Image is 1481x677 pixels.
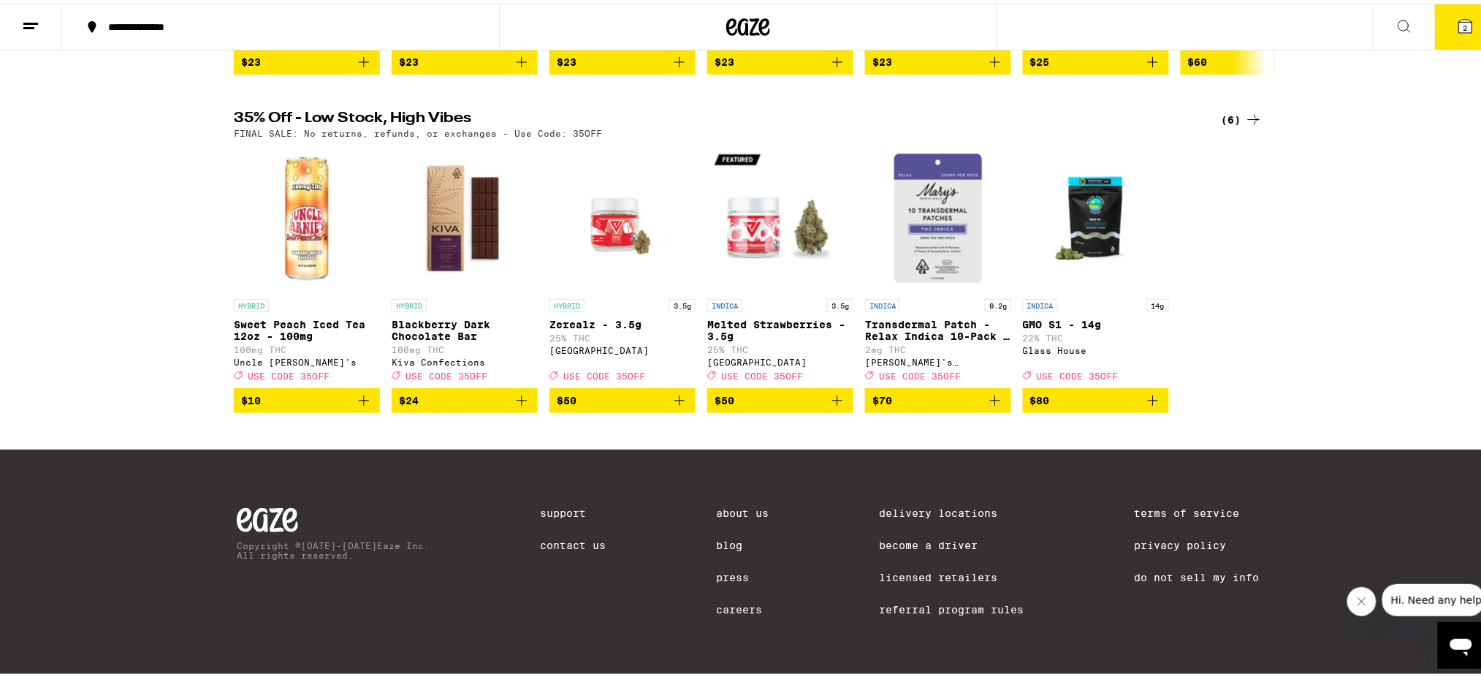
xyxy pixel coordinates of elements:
[549,330,696,340] p: 25% THC
[1023,330,1169,340] p: 22% THC
[248,368,330,377] span: USE CODE 35OFF
[392,316,538,339] p: Blackberry Dark Chocolate Bar
[717,601,769,613] a: Careers
[880,569,1024,580] a: Licensed Retailers
[392,385,538,409] button: Add to bag
[1023,142,1169,385] a: Open page for GMO S1 - 14g from Glass House
[241,391,261,403] span: $10
[880,601,1024,613] a: Referral Program Rules
[549,46,696,71] button: Add to bag
[557,391,576,403] span: $50
[392,142,538,385] a: Open page for Blackberry Dark Chocolate Bar from Kiva Confections
[1188,53,1208,64] span: $60
[872,391,892,403] span: $70
[865,385,1011,409] button: Add to bag
[540,537,606,548] a: Contact Us
[1030,391,1050,403] span: $80
[392,342,538,352] p: 100mg THC
[557,53,576,64] span: $23
[549,142,696,385] a: Open page for Zerealz - 3.5g from Ember Valley
[1023,343,1169,352] div: Glass House
[865,46,1011,71] button: Add to bag
[1222,107,1263,125] a: (6)
[1463,20,1468,29] span: 2
[234,385,380,409] button: Add to bag
[1135,504,1260,516] a: Terms of Service
[715,391,734,403] span: $50
[1181,46,1327,71] button: Add to bag
[234,142,380,288] img: Uncle Arnie's - Sweet Peach Iced Tea 12oz - 100mg
[392,142,538,288] img: Kiva Confections - Blackberry Dark Chocolate Bar
[865,295,900,309] p: INDICA
[865,142,1011,288] img: Mary's Medicinals - Transdermal Patch - Relax Indica 10-Pack - 200mg
[392,355,538,364] div: Kiva Confections
[669,295,696,309] p: 3.5g
[865,342,1011,352] p: 2mg THC
[540,504,606,516] a: Support
[715,53,734,64] span: $23
[1135,537,1260,548] a: Privacy Policy
[872,53,892,64] span: $23
[241,53,261,64] span: $23
[1347,583,1377,613] iframe: Close message
[721,368,803,377] span: USE CODE 35OFF
[880,504,1024,516] a: Delivery Locations
[1030,53,1050,64] span: $25
[865,355,1011,364] div: [PERSON_NAME]'s Medicinals
[707,342,853,352] p: 25% THC
[234,342,380,352] p: 100mg THC
[234,316,380,339] p: Sweet Peach Iced Tea 12oz - 100mg
[985,295,1011,309] p: 0.2g
[1023,46,1169,71] button: Add to bag
[549,142,696,288] img: Ember Valley - Zerealz - 3.5g
[707,385,853,409] button: Add to bag
[1023,295,1058,309] p: INDICA
[1023,385,1169,409] button: Add to bag
[234,107,1191,125] h2: 35% Off - Low Stock, High Vibes
[717,537,769,548] a: Blog
[549,295,585,309] p: HYBRID
[549,343,696,352] div: [GEOGRAPHIC_DATA]
[707,142,853,288] img: Ember Valley - Melted Strawberries - 3.5g
[707,316,853,339] p: Melted Strawberries - 3.5g
[237,538,430,557] p: Copyright © [DATE]-[DATE] Eaze Inc. All rights reserved.
[880,537,1024,548] a: Become a Driver
[234,46,380,71] button: Add to bag
[234,355,380,364] div: Uncle [PERSON_NAME]'s
[865,316,1011,339] p: Transdermal Patch - Relax Indica 10-Pack - 200mg
[717,569,769,580] a: Press
[707,142,853,385] a: Open page for Melted Strawberries - 3.5g from Ember Valley
[1023,142,1169,288] img: Glass House - GMO S1 - 14g
[406,368,487,377] span: USE CODE 35OFF
[563,368,645,377] span: USE CODE 35OFF
[399,391,419,403] span: $24
[9,10,105,22] span: Hi. Need any help?
[717,504,769,516] a: About Us
[827,295,853,309] p: 3.5g
[1147,295,1169,309] p: 14g
[707,295,742,309] p: INDICA
[707,46,853,71] button: Add to bag
[1037,368,1119,377] span: USE CODE 35OFF
[234,142,380,385] a: Open page for Sweet Peach Iced Tea 12oz - 100mg from Uncle Arnie's
[392,46,538,71] button: Add to bag
[549,316,696,328] p: Zerealz - 3.5g
[865,142,1011,385] a: Open page for Transdermal Patch - Relax Indica 10-Pack - 200mg from Mary's Medicinals
[234,295,269,309] p: HYBRID
[707,355,853,364] div: [GEOGRAPHIC_DATA]
[1135,569,1260,580] a: Do Not Sell My Info
[549,385,696,409] button: Add to bag
[392,295,427,309] p: HYBRID
[234,125,602,135] p: FINAL SALE: No returns, refunds, or exchanges - Use Code: 35OFF
[1023,316,1169,328] p: GMO S1 - 14g
[879,368,961,377] span: USE CODE 35OFF
[399,53,419,64] span: $23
